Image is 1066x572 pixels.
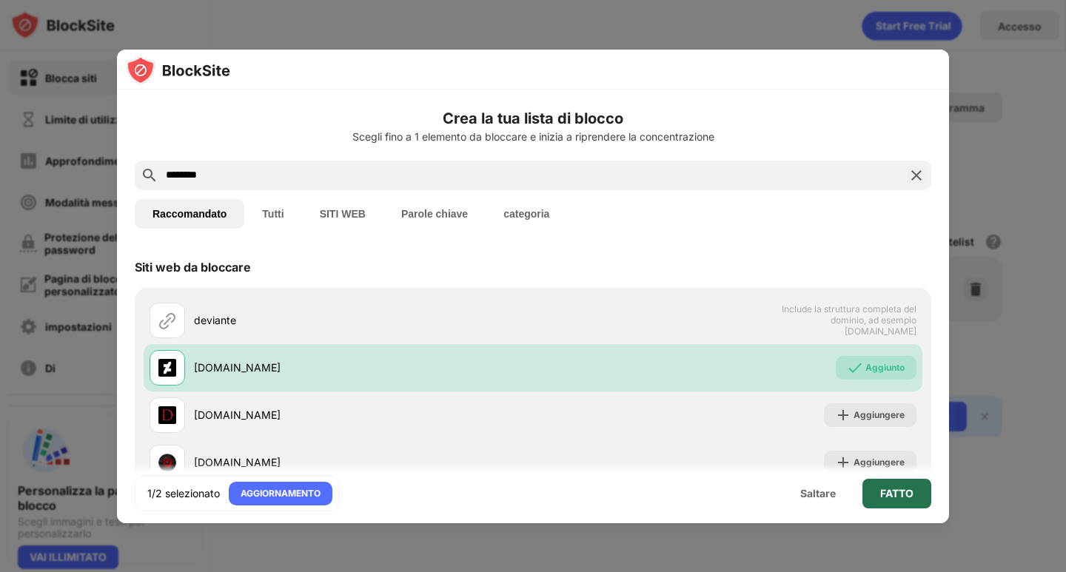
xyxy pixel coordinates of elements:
[503,208,549,220] font: categoria
[158,454,176,471] img: favicons
[854,409,905,420] font: Aggiungere
[135,199,244,229] button: Raccomandato
[443,110,623,127] font: Crea la tua lista di blocco
[194,456,281,468] font: [DOMAIN_NAME]
[135,260,251,275] font: Siti web da bloccare
[126,55,230,85] img: logo-blocksite.svg
[262,208,284,220] font: Tutti
[158,406,176,424] img: favicons
[352,130,714,143] font: Scegli fino a 1 elemento da bloccare e inizia a riprendere la concentrazione
[880,487,914,499] font: FATTO
[320,208,366,220] font: SITI WEB
[486,199,567,229] button: categoria
[865,362,905,373] font: Aggiunto
[782,303,916,337] font: Include la struttura completa del dominio, ad esempio [DOMAIN_NAME]
[152,208,227,220] font: Raccomandato
[141,166,158,184] img: search.svg
[194,408,281,421] font: [DOMAIN_NAME]
[908,166,925,184] img: cerca-chiudi
[401,208,468,220] font: Parole chiave
[383,199,486,229] button: Parole chiave
[800,487,836,499] font: Saltare
[158,359,176,377] img: favicons
[194,314,236,326] font: deviante
[194,361,281,374] font: [DOMAIN_NAME]
[158,312,176,329] img: url.svg
[244,199,301,229] button: Tutti
[147,487,220,499] font: 1/2 selezionato
[854,457,905,468] font: Aggiungere
[241,488,321,499] font: AGGIORNAMENTO
[302,199,383,229] button: SITI WEB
